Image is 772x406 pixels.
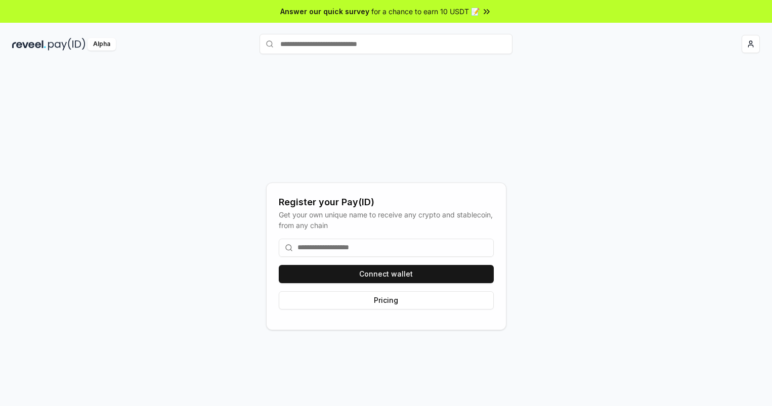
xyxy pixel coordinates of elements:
div: Register your Pay(ID) [279,195,494,209]
div: Alpha [88,38,116,51]
img: reveel_dark [12,38,46,51]
button: Pricing [279,291,494,309]
span: Answer our quick survey [280,6,369,17]
div: Get your own unique name to receive any crypto and stablecoin, from any chain [279,209,494,231]
button: Connect wallet [279,265,494,283]
span: for a chance to earn 10 USDT 📝 [371,6,480,17]
img: pay_id [48,38,85,51]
